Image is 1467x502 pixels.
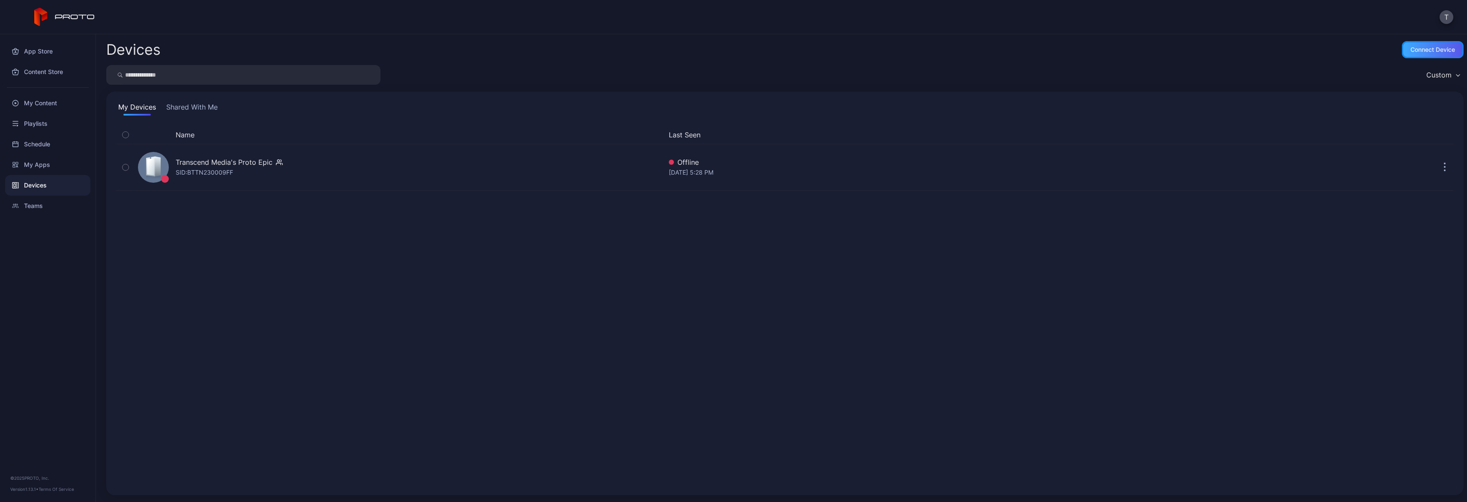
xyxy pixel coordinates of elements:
div: © 2025 PROTO, Inc. [10,475,85,481]
button: Connect device [1402,41,1464,58]
div: Transcend Media's Proto Epic [176,157,272,167]
span: Version 1.13.1 • [10,487,39,492]
a: App Store [5,41,90,62]
div: Options [1436,130,1453,140]
a: Terms Of Service [39,487,74,492]
div: SID: BTTN230009FF [176,167,233,178]
a: My Apps [5,154,90,175]
div: Update Device [1349,130,1426,140]
div: [DATE] 5:28 PM [669,167,1345,178]
div: Offline [669,157,1345,167]
a: Schedule [5,134,90,154]
button: My Devices [117,102,158,116]
button: T [1440,10,1453,24]
a: Teams [5,196,90,216]
button: Name [176,130,195,140]
button: Shared With Me [165,102,219,116]
div: Connect device [1410,46,1455,53]
a: Playlists [5,113,90,134]
div: Custom [1426,71,1452,79]
button: Last Seen [669,130,1342,140]
a: Content Store [5,62,90,82]
button: Custom [1422,65,1464,85]
a: Devices [5,175,90,196]
a: My Content [5,93,90,113]
h2: Devices [106,42,161,57]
